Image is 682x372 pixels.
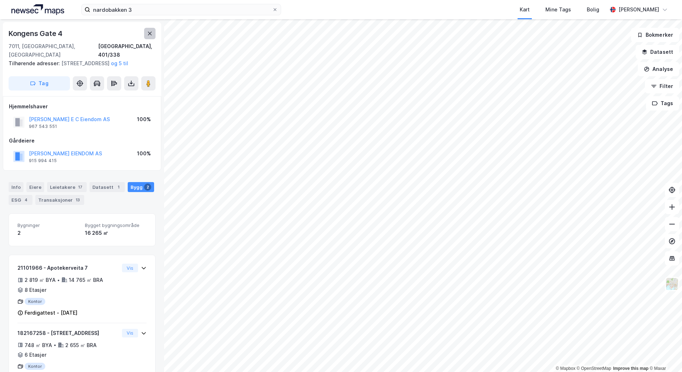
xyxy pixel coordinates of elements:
div: 182167258 - [STREET_ADDRESS] [17,329,119,337]
div: 16 265 ㎡ [85,229,147,237]
button: Filter [645,79,679,93]
button: Tag [9,76,70,91]
div: Kongens Gate 4 [9,28,64,39]
div: [GEOGRAPHIC_DATA], 401/338 [98,42,156,59]
div: 6 Etasjer [25,351,46,359]
button: Tags [646,96,679,110]
div: Transaksjoner [35,195,84,205]
div: 21101966 - Apotekerveita 7 [17,264,119,272]
button: Vis [122,329,138,337]
div: Ferdigattest - [DATE] [25,309,77,317]
div: 748 ㎡ BYA [25,341,52,350]
div: Kontrollprogram for chat [646,338,682,372]
div: Bolig [587,5,599,14]
div: [PERSON_NAME] [619,5,659,14]
div: Leietakere [47,182,87,192]
div: Eiere [26,182,44,192]
a: OpenStreetMap [577,366,611,371]
div: 17 [77,184,84,191]
div: • [57,277,60,283]
button: Vis [122,264,138,272]
button: Datasett [636,45,679,59]
div: Gårdeiere [9,136,155,145]
div: 1 [115,184,122,191]
div: 2 819 ㎡ BYA [25,276,56,284]
div: 967 543 551 [29,124,57,129]
div: 2 655 ㎡ BRA [65,341,97,350]
div: 100% [137,115,151,124]
div: 2 [144,184,151,191]
div: 100% [137,149,151,158]
div: 915 994 415 [29,158,57,164]
div: Mine Tags [545,5,571,14]
div: Bygg [128,182,154,192]
a: Mapbox [556,366,575,371]
div: [STREET_ADDRESS] [9,59,150,68]
span: Bygget bygningsområde [85,222,147,228]
div: 7011, [GEOGRAPHIC_DATA], [GEOGRAPHIC_DATA] [9,42,98,59]
span: Bygninger [17,222,79,228]
img: Z [665,277,679,291]
div: ESG [9,195,32,205]
div: 13 [74,196,81,203]
a: Improve this map [613,366,648,371]
div: 8 Etasjer [25,286,46,294]
button: Bokmerker [631,28,679,42]
div: Info [9,182,24,192]
button: Analyse [638,62,679,76]
iframe: Chat Widget [646,338,682,372]
span: Tilhørende adresser: [9,60,61,66]
div: Datasett [90,182,125,192]
div: Hjemmelshaver [9,102,155,111]
div: 14 765 ㎡ BRA [69,276,103,284]
input: Søk på adresse, matrikkel, gårdeiere, leietakere eller personer [90,4,272,15]
div: • [54,342,56,348]
div: 4 [22,196,30,203]
div: 2 [17,229,79,237]
div: Kart [520,5,530,14]
img: logo.a4113a55bc3d86da70a041830d287a7e.svg [11,4,64,15]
